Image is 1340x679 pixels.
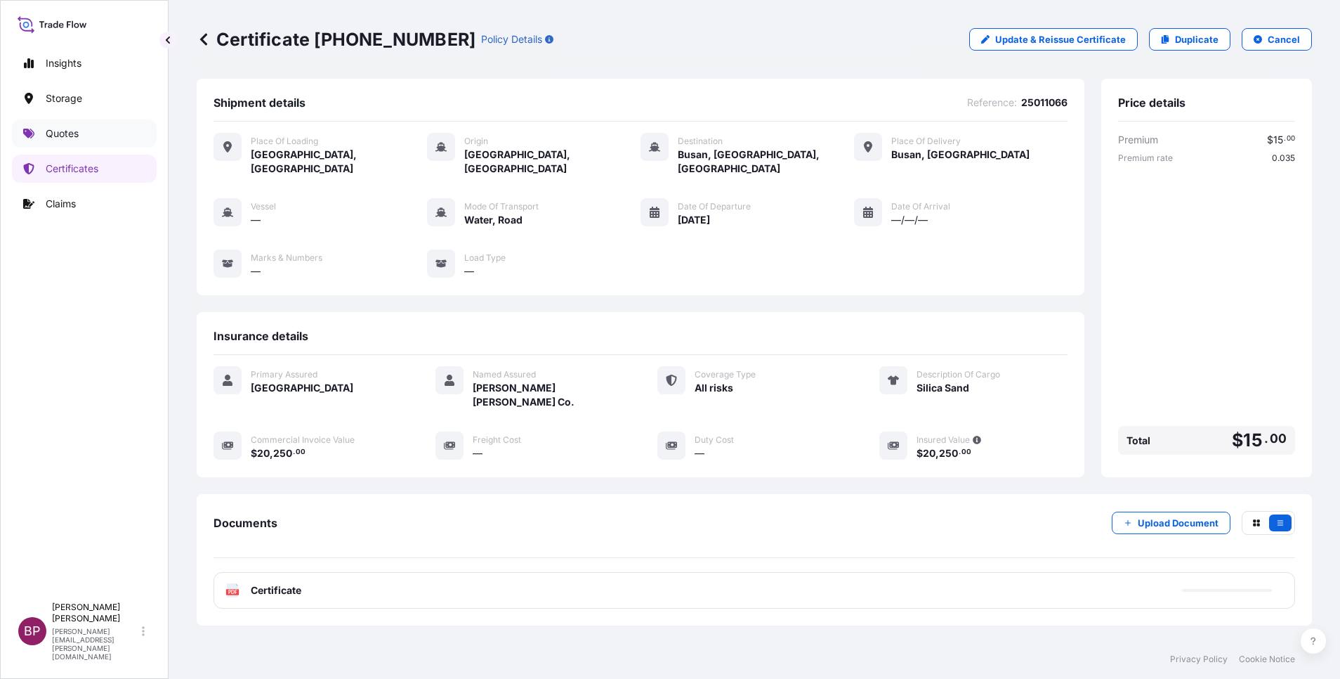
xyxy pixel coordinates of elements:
span: [GEOGRAPHIC_DATA] [251,381,353,395]
span: Busan, [GEOGRAPHIC_DATA], [GEOGRAPHIC_DATA] [678,148,854,176]
a: Insights [12,49,157,77]
p: Claims [46,197,76,211]
span: 20 [923,448,935,458]
p: Quotes [46,127,79,141]
span: Date of Departure [678,201,751,212]
span: Marks & Numbers [251,252,322,264]
span: BP [24,624,41,638]
span: Silica Sand [917,381,969,395]
span: — [695,446,704,460]
a: Privacy Policy [1170,654,1228,665]
span: 25011066 [1021,96,1068,110]
span: , [935,448,939,458]
span: 00 [1270,434,1287,443]
span: Place of Delivery [891,136,961,147]
span: Shipment details [214,96,306,110]
span: Coverage Type [695,369,756,380]
span: Water, Road [464,213,523,227]
span: [GEOGRAPHIC_DATA], [GEOGRAPHIC_DATA] [464,148,641,176]
a: Update & Reissue Certificate [969,28,1138,51]
a: Duplicate [1149,28,1230,51]
span: Place of Loading [251,136,318,147]
a: Cookie Notice [1239,654,1295,665]
span: Destination [678,136,723,147]
span: 250 [273,448,292,458]
p: Duplicate [1175,32,1219,46]
span: $ [1267,135,1273,145]
span: . [293,450,295,455]
a: Claims [12,190,157,218]
button: Upload Document [1112,512,1230,534]
span: All risks [695,381,733,395]
a: Certificates [12,155,157,183]
span: Premium [1118,133,1158,147]
p: Certificates [46,162,98,176]
span: 20 [257,448,270,458]
span: — [251,213,261,227]
a: Quotes [12,119,157,148]
span: Origin [464,136,488,147]
span: Insurance details [214,329,308,343]
p: [PERSON_NAME] [PERSON_NAME] [52,602,139,624]
span: —/—/— [891,213,928,227]
span: $ [917,448,923,458]
p: Update & Reissue Certificate [995,32,1126,46]
p: Policy Details [481,32,542,46]
span: Mode of Transport [464,201,539,212]
span: 250 [939,448,958,458]
span: Primary Assured [251,369,317,380]
span: 00 [1287,136,1295,141]
span: Reference : [967,96,1017,110]
span: [PERSON_NAME] [PERSON_NAME] Co. [473,381,624,409]
span: Load Type [464,252,506,264]
span: Duty Cost [695,434,734,446]
span: Commercial Invoice Value [251,434,355,446]
span: [GEOGRAPHIC_DATA], [GEOGRAPHIC_DATA] [251,148,427,176]
span: Date of Arrival [891,201,950,212]
p: Upload Document [1138,516,1219,530]
p: Storage [46,91,82,105]
span: Named Assured [473,369,536,380]
span: Price details [1118,96,1185,110]
span: . [1264,434,1268,443]
span: 15 [1243,432,1262,449]
span: Vessel [251,201,276,212]
span: 00 [296,450,306,455]
p: [PERSON_NAME][EMAIL_ADDRESS][PERSON_NAME][DOMAIN_NAME] [52,627,139,661]
p: Cancel [1268,32,1300,46]
span: Busan, [GEOGRAPHIC_DATA] [891,148,1030,162]
span: — [464,264,474,278]
span: Certificate [251,583,301,597]
p: Insights [46,56,81,70]
span: Insured Value [917,434,970,446]
button: Cancel [1242,28,1312,51]
span: Documents [214,516,277,530]
span: Total [1126,434,1150,448]
span: — [473,446,482,460]
span: 15 [1273,135,1283,145]
span: 00 [961,450,971,455]
span: Premium rate [1118,153,1173,164]
span: . [1284,136,1286,141]
span: . [959,450,961,455]
span: Description Of Cargo [917,369,1000,380]
span: — [251,264,261,278]
span: Freight Cost [473,434,521,446]
span: , [270,448,273,458]
span: $ [1232,432,1243,449]
span: $ [251,448,257,458]
span: [DATE] [678,213,710,227]
p: Certificate [PHONE_NUMBER] [197,28,475,51]
span: 0.035 [1272,153,1295,164]
a: Storage [12,84,157,112]
text: PDF [228,590,237,595]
